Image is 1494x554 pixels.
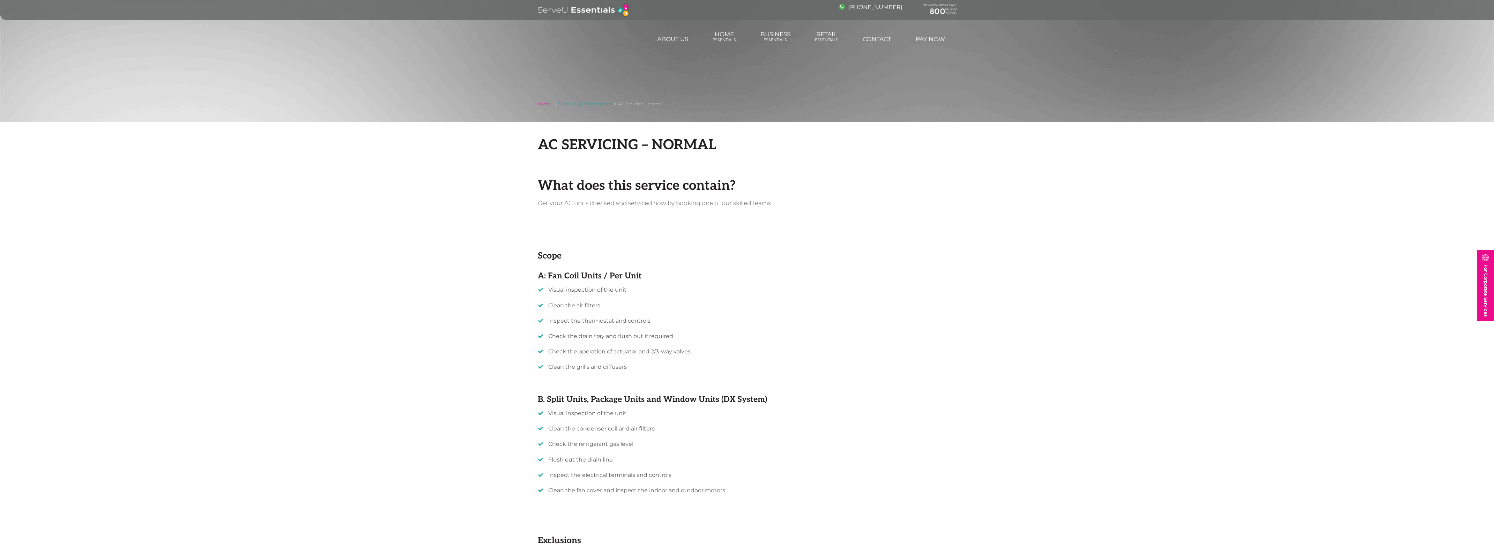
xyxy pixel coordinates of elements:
h4: A: Fan Coil Units / Per Unit [538,271,957,281]
h3: Exclusions [538,535,957,546]
li: Visual inspection of the unit [538,286,957,293]
li: Clean the condenser coil and air filters [538,425,957,432]
a: Pay Now [915,32,946,46]
span: Essentials [713,38,736,42]
a: Essential AC Maintenance [558,101,611,106]
a: RetailEssentials [814,27,839,46]
li: Check the operation of actuator and 2/3-way valves [538,348,957,355]
div: TO KNOW MORE CALL SERVEU [923,4,957,16]
span: Essentials [760,38,790,42]
a: BusinessEssentials [759,27,791,46]
img: image [839,4,845,10]
h1: What does this service contain? [538,178,957,194]
span: AC Servicing – normal [618,101,663,106]
a: 800737838 [923,7,957,16]
li: Inspect the electrical terminals and controls [538,472,957,478]
a: [PHONE_NUMBER] [839,4,902,10]
span: 800 [930,7,945,16]
h4: B. Split Units, Package Units and Window Units (DX System) [538,395,957,405]
span: Essentials [815,38,838,42]
li: Check the refrigerant gas level [538,441,957,447]
li: Flush out the drain line [538,456,957,463]
a: HomeEssentials [712,27,737,46]
a: Contact [862,32,892,46]
li: Clean the grills and diffusers [538,364,957,370]
li: Clean the air filters [538,302,957,309]
h3: Scope [538,250,957,261]
li: Visual inspection of the unit [538,410,957,417]
li: Clean the fan cover and inspect the indoor and outdoor motors [538,487,957,494]
h2: AC Servicing – normal [538,137,957,154]
li: Inspect the thermostat and controls [538,317,957,324]
p: Get your AC units checked and serviced now by booking one of our skilled teams [538,199,957,208]
a: Home [538,101,551,106]
img: logo [538,3,630,17]
img: image [1482,254,1489,261]
a: About us [656,32,689,46]
a: For Corporate Services [1477,250,1494,321]
li: Check the drain tray and flush out if required [538,333,957,339]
